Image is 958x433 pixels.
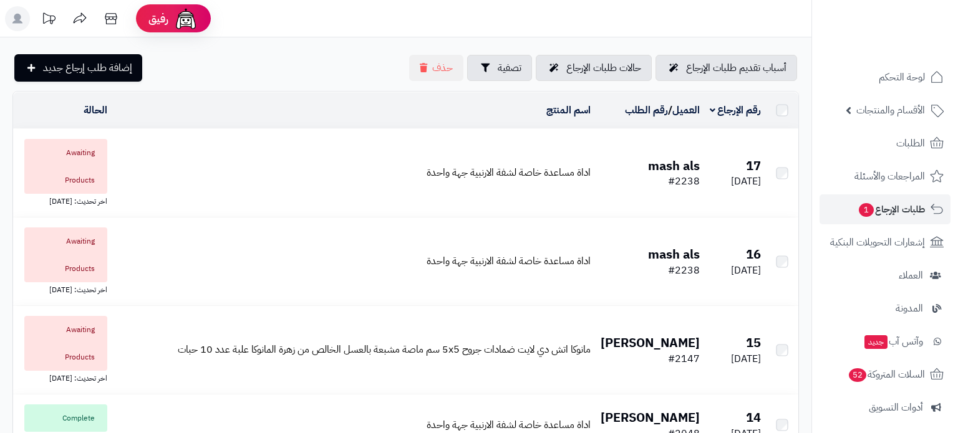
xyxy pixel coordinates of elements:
span: 52 [849,368,866,382]
a: أسباب تقديم طلبات الإرجاع [656,55,797,81]
span: Awaiting Products [24,139,107,194]
a: لوحة التحكم [820,62,951,92]
a: اداة مساعدة خاصة لشفة الارنبية جهة واحدة [427,254,591,269]
span: حالات طلبات الإرجاع [566,60,641,75]
span: طلبات الإرجاع [858,201,925,218]
a: اسم المنتج [546,103,591,118]
span: Complete [24,404,107,432]
a: إشعارات التحويلات البنكية [820,227,951,257]
img: logo-2.png [873,35,946,61]
span: العملاء [899,267,923,284]
span: [DATE] [731,263,761,278]
span: وآتس آب [863,333,923,350]
a: أدوات التسويق [820,393,951,422]
b: 17 [746,156,761,175]
span: #2147 [668,351,700,366]
a: مانوكا اتش دي لايت ضمادات جروح 5x5 سم ماصة مشبعة بالعسل الخالص من زهرة المانوكا علبة عدد 10 حبات [178,342,591,357]
span: #2238 [668,174,700,189]
a: وآتس آبجديد [820,326,951,356]
span: أدوات التسويق [869,399,923,416]
a: العملاء [820,260,951,290]
span: السلات المتروكة [848,366,925,383]
a: السلات المتروكة52 [820,359,951,389]
a: رقم الطلب [625,103,668,118]
b: mash als [648,245,700,264]
td: / [596,92,705,128]
button: تصفية [467,55,532,81]
div: اخر تحديث: [DATE] [18,371,107,384]
a: إضافة طلب إرجاع جديد [14,54,142,82]
span: تصفية [498,60,521,75]
a: اداة مساعدة خاصة لشفة الارنبية جهة واحدة [427,165,591,180]
span: جديد [864,335,888,349]
b: 16 [746,245,761,264]
span: الأقسام والمنتجات [856,102,925,119]
span: أسباب تقديم طلبات الإرجاع [686,60,786,75]
span: [DATE] [731,351,761,366]
a: رقم الإرجاع [710,103,762,118]
b: [PERSON_NAME] [601,408,700,427]
a: المدونة [820,293,951,323]
span: إضافة طلب إرجاع جديد [43,60,132,75]
span: الطلبات [896,135,925,152]
b: 15 [746,333,761,352]
div: اخر تحديث: [DATE] [18,282,107,295]
span: إشعارات التحويلات البنكية [830,234,925,251]
a: الحالة [84,103,107,118]
span: المدونة [896,300,923,317]
span: [DATE] [731,174,761,189]
span: #2238 [668,263,700,278]
b: 14 [746,408,761,427]
a: اداة مساعدة خاصة لشفة الارنبية جهة واحدة [427,417,591,432]
span: لوحة التحكم [879,69,925,86]
a: العميل [672,103,700,118]
div: اخر تحديث: [DATE] [18,194,107,207]
b: [PERSON_NAME] [601,333,700,352]
a: طلبات الإرجاع1 [820,194,951,224]
img: ai-face.png [173,6,198,31]
a: تحديثات المنصة [33,6,64,34]
span: Awaiting Products [24,227,107,282]
span: المراجعات والأسئلة [854,168,925,185]
span: حذف [432,60,453,75]
a: حالات طلبات الإرجاع [536,55,652,81]
button: حذف [409,55,463,81]
b: mash als [648,156,700,175]
a: الطلبات [820,128,951,158]
span: رفيق [148,11,168,26]
span: Awaiting Products [24,316,107,371]
a: المراجعات والأسئلة [820,161,951,191]
span: 1 [859,203,874,217]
